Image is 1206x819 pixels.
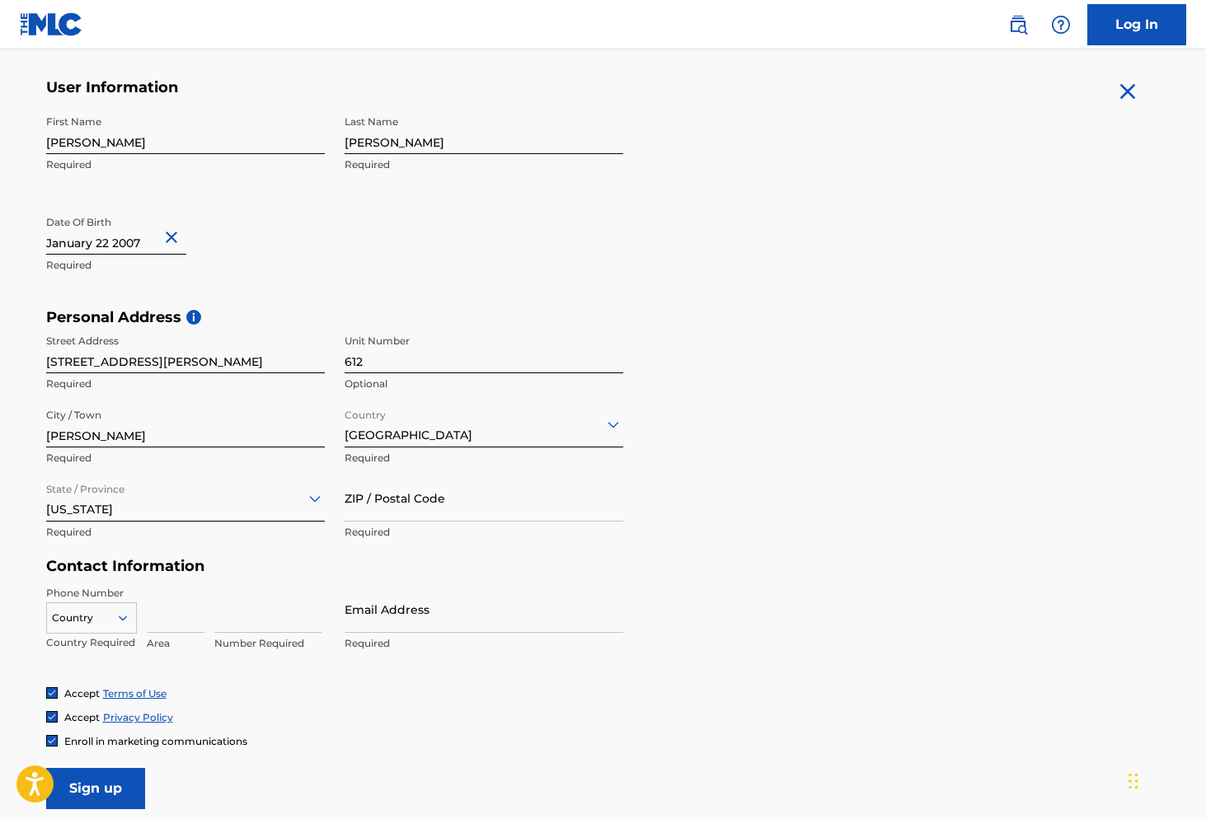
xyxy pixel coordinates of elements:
[345,377,623,391] p: Optional
[1087,4,1186,45] a: Log In
[46,635,137,650] p: Country Required
[1051,15,1071,35] img: help
[64,735,247,747] span: Enroll in marketing communications
[186,310,201,325] span: i
[214,636,321,651] p: Number Required
[46,78,623,97] h5: User Information
[1002,8,1035,41] a: Public Search
[1124,740,1206,819] div: Widget de chat
[47,736,57,746] img: checkbox
[46,472,124,497] label: State / Province
[345,525,623,540] p: Required
[46,525,325,540] p: Required
[64,711,100,723] span: Accept
[47,688,57,698] img: checkbox
[20,12,83,36] img: MLC Logo
[46,308,1161,327] h5: Personal Address
[147,636,204,651] p: Area
[162,213,186,263] button: Close
[103,687,167,700] a: Terms of Use
[47,712,57,722] img: checkbox
[103,711,173,723] a: Privacy Policy
[1008,15,1028,35] img: search
[345,451,623,466] p: Required
[46,557,623,576] h5: Contact Information
[1124,740,1206,819] iframe: Chat Widget
[46,377,325,391] p: Required
[46,478,325,518] div: [US_STATE]
[345,404,623,444] div: [GEOGRAPHIC_DATA]
[1129,756,1138,806] div: Arrastrar
[1044,8,1077,41] div: Help
[345,157,623,172] p: Required
[345,398,386,423] label: Country
[1114,78,1141,105] img: close
[46,258,325,273] p: Required
[64,687,100,700] span: Accept
[46,451,325,466] p: Required
[345,636,623,651] p: Required
[46,157,325,172] p: Required
[46,768,145,809] input: Sign up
